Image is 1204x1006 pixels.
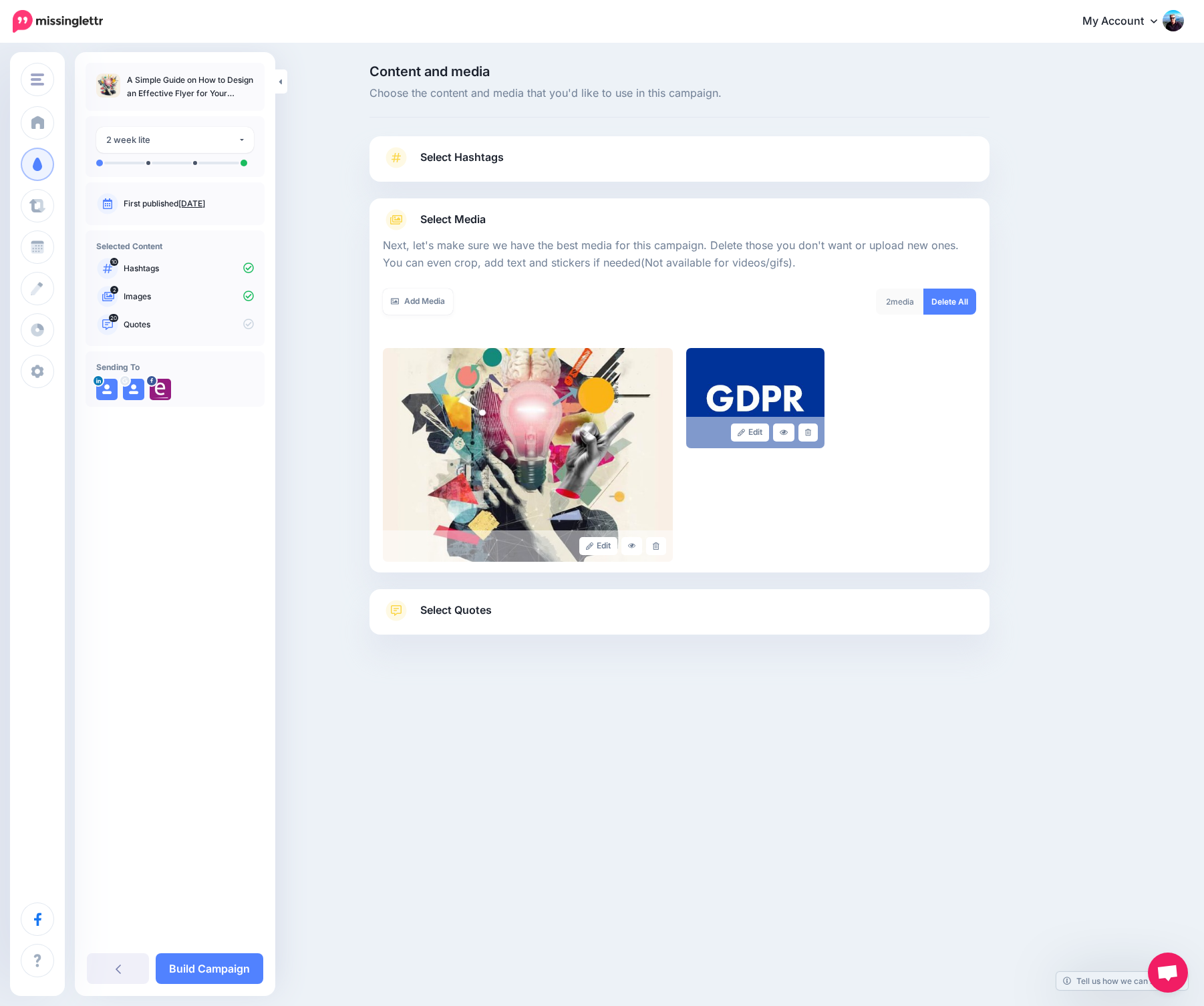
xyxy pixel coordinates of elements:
[420,601,492,619] span: Select Quotes
[420,210,486,228] span: Select Media
[96,379,118,400] img: user_default_image.png
[96,241,254,251] h4: Selected Content
[110,258,118,266] span: 10
[127,73,254,100] p: A Simple Guide on How to Design an Effective Flyer for Your Business:
[124,263,254,275] p: Hashtags
[96,127,254,153] button: 2 week lite
[731,424,769,442] a: Edit
[146,161,150,165] li: A post will be sent on day 1
[686,348,824,448] img: 7d9e67653f853c019ce6ddc18acb6455_large.jpg
[96,160,103,166] li: A post will be sent on day 0
[383,348,673,562] img: 89c6906fb83b8ce14b078176b42bbf00_large.jpg
[383,289,453,315] a: Add Media
[369,85,990,102] span: Choose the content and media that you'd like to use in this campaign.
[109,314,118,322] span: 20
[13,10,103,33] img: Missinglettr
[193,161,197,165] li: A post will be sent on day 6
[31,73,44,86] img: menu.png
[241,160,247,166] li: A post will be sent on day 14
[579,537,617,555] a: Edit
[110,286,118,294] span: 2
[150,379,171,400] img: 528363599_10163961969572704_8614632715601683487_n-bsa154639.jpg
[383,209,976,230] a: Select Media
[369,65,990,78] span: Content and media
[876,289,924,315] div: media
[383,147,976,182] a: Select Hashtags
[1056,972,1188,990] a: Tell us how we can improve
[420,148,504,166] span: Select Hashtags
[124,319,254,331] p: Quotes
[124,198,254,210] p: First published
[123,379,144,400] img: user_default_image.png
[106,132,238,148] div: 2 week lite
[124,291,254,303] p: Images
[1069,5,1184,38] a: My Account
[96,362,254,372] h4: Sending To
[1148,953,1188,993] div: Open chat
[383,600,976,635] a: Select Quotes
[886,297,891,307] span: 2
[178,198,205,208] a: [DATE]
[923,289,976,315] a: Delete All
[383,237,976,272] p: Next, let's make sure we have the best media for this campaign. Delete those you don't want or up...
[383,230,976,562] div: Select Media
[96,73,120,98] img: 89c6906fb83b8ce14b078176b42bbf00_thumb.jpg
